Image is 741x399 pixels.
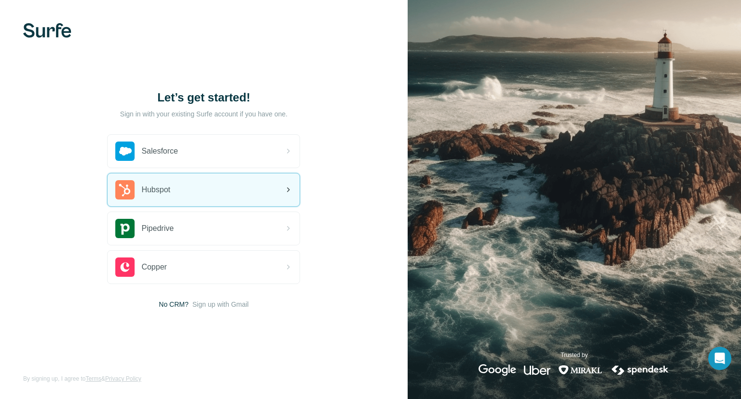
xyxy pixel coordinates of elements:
[558,364,603,376] img: mirakl's logo
[85,375,101,382] a: Terms
[141,223,174,234] span: Pipedrive
[23,23,71,38] img: Surfe's logo
[524,364,550,376] img: uber's logo
[610,364,670,376] img: spendesk's logo
[141,145,178,157] span: Salesforce
[115,257,135,277] img: copper's logo
[115,180,135,199] img: hubspot's logo
[708,347,731,370] div: Open Intercom Messenger
[561,351,588,359] p: Trusted by
[192,299,249,309] button: Sign up with Gmail
[141,261,166,273] span: Copper
[115,142,135,161] img: salesforce's logo
[105,375,141,382] a: Privacy Policy
[115,219,135,238] img: pipedrive's logo
[120,109,288,119] p: Sign in with your existing Surfe account if you have one.
[479,364,516,376] img: google's logo
[23,374,141,383] span: By signing up, I agree to &
[141,184,170,196] span: Hubspot
[159,299,188,309] span: No CRM?
[107,90,300,105] h1: Let’s get started!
